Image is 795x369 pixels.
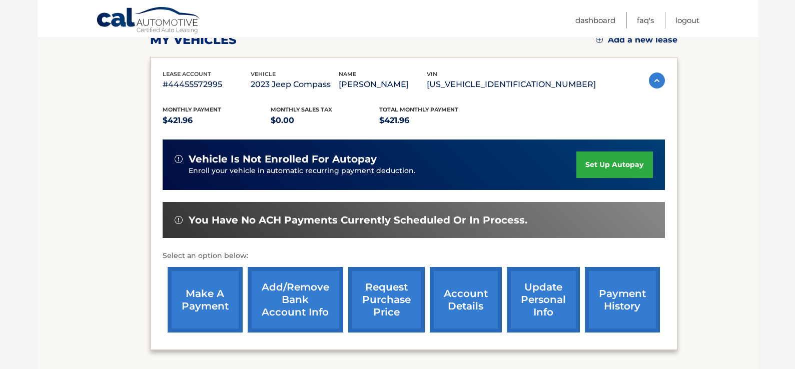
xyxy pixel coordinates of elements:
[163,106,221,113] span: Monthly Payment
[271,113,379,127] p: $0.00
[596,35,677,45] a: Add a new lease
[379,113,488,127] p: $421.96
[271,106,332,113] span: Monthly sales Tax
[251,77,339,91] p: 2023 Jeep Compass
[575,12,615,28] a: Dashboard
[189,153,377,165] span: vehicle is not enrolled for autopay
[430,267,502,332] a: account details
[637,12,654,28] a: FAQ's
[339,70,356,77] span: name
[585,267,660,332] a: payment history
[251,70,276,77] span: vehicle
[248,267,343,332] a: Add/Remove bank account info
[175,155,183,163] img: alert-white.svg
[163,77,251,91] p: #44455572995
[427,70,437,77] span: vin
[163,70,211,77] span: lease account
[596,36,603,43] img: add.svg
[163,113,271,127] p: $421.96
[175,216,183,224] img: alert-white.svg
[576,151,652,178] a: set up autopay
[168,267,243,332] a: make a payment
[649,72,665,88] img: accordion-active.svg
[189,214,527,226] span: You have no ACH payments currently scheduled or in process.
[675,12,699,28] a: Logout
[427,77,596,91] p: [US_VEHICLE_IDENTIFICATION_NUMBER]
[163,250,665,262] p: Select an option below:
[348,267,425,332] a: request purchase price
[507,267,580,332] a: update personal info
[150,32,237,47] h2: my vehicles
[379,106,458,113] span: Total Monthly Payment
[339,77,427,91] p: [PERSON_NAME]
[189,165,577,176] p: Enroll your vehicle in automatic recurring payment deduction.
[96,6,201,35] a: Cal Automotive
